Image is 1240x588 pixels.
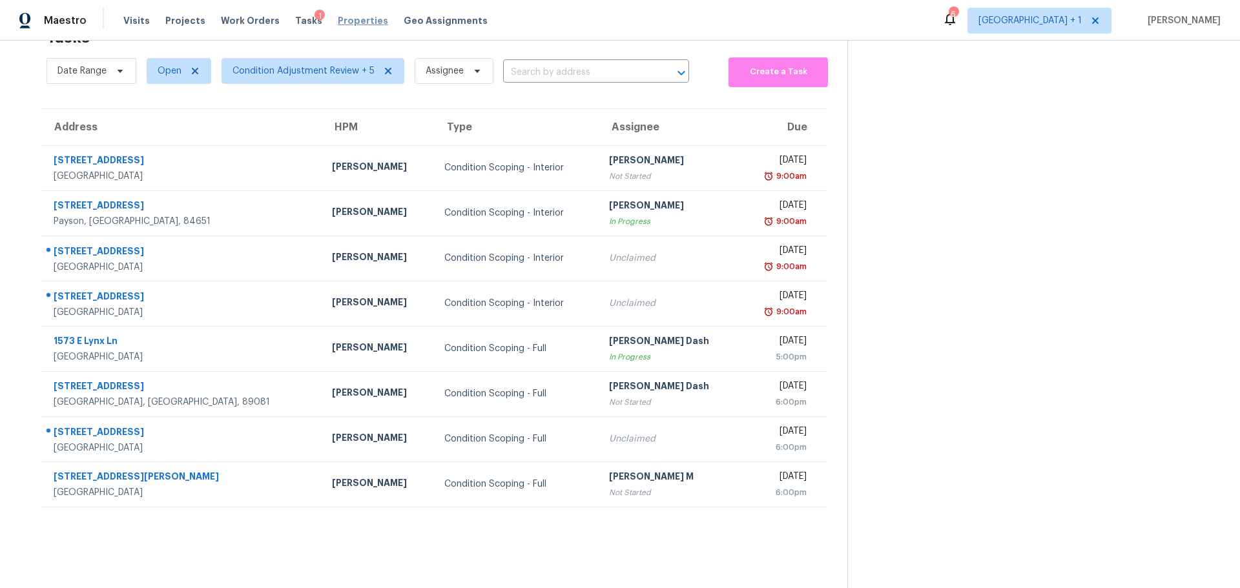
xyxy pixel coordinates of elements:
[332,160,424,176] div: [PERSON_NAME]
[54,380,311,396] div: [STREET_ADDRESS]
[444,387,588,400] div: Condition Scoping - Full
[54,470,311,486] div: [STREET_ADDRESS][PERSON_NAME]
[46,31,90,44] h2: Tasks
[444,297,588,310] div: Condition Scoping - Interior
[774,215,807,228] div: 9:00am
[158,65,181,77] span: Open
[774,305,807,318] div: 9:00am
[444,252,588,265] div: Condition Scoping - Interior
[949,8,958,21] div: 6
[609,396,730,409] div: Not Started
[750,380,807,396] div: [DATE]
[763,215,774,228] img: Overdue Alarm Icon
[750,396,807,409] div: 6:00pm
[41,109,322,145] th: Address
[332,250,424,267] div: [PERSON_NAME]
[609,215,730,228] div: In Progress
[750,350,807,363] div: 5:00pm
[750,334,807,350] div: [DATE]
[444,432,588,445] div: Condition Scoping - Full
[763,170,774,183] img: Overdue Alarm Icon
[54,245,311,261] div: [STREET_ADDRESS]
[54,425,311,441] div: [STREET_ADDRESS]
[295,16,322,25] span: Tasks
[54,441,311,454] div: [GEOGRAPHIC_DATA]
[332,386,424,402] div: [PERSON_NAME]
[609,380,730,396] div: [PERSON_NAME] Dash
[444,478,588,491] div: Condition Scoping - Full
[750,441,807,454] div: 6:00pm
[750,244,807,260] div: [DATE]
[232,65,375,77] span: Condition Adjustment Review + 5
[54,306,311,319] div: [GEOGRAPHIC_DATA]
[599,109,740,145] th: Assignee
[315,10,325,23] div: 1
[609,350,730,363] div: In Progress
[332,431,424,447] div: [PERSON_NAME]
[609,170,730,183] div: Not Started
[54,170,311,183] div: [GEOGRAPHIC_DATA]
[763,305,774,318] img: Overdue Alarm Icon
[750,425,807,441] div: [DATE]
[332,476,424,492] div: [PERSON_NAME]
[54,396,311,409] div: [GEOGRAPHIC_DATA], [GEOGRAPHIC_DATA], 89081
[735,65,821,79] span: Create a Task
[44,14,87,27] span: Maestro
[57,65,107,77] span: Date Range
[332,205,424,221] div: [PERSON_NAME]
[54,154,311,170] div: [STREET_ADDRESS]
[672,64,690,82] button: Open
[978,14,1082,27] span: [GEOGRAPHIC_DATA] + 1
[750,470,807,486] div: [DATE]
[444,161,588,174] div: Condition Scoping - Interior
[444,342,588,355] div: Condition Scoping - Full
[54,199,311,215] div: [STREET_ADDRESS]
[763,260,774,273] img: Overdue Alarm Icon
[54,486,311,499] div: [GEOGRAPHIC_DATA]
[54,261,311,274] div: [GEOGRAPHIC_DATA]
[503,63,653,83] input: Search by address
[750,199,807,215] div: [DATE]
[774,170,807,183] div: 9:00am
[740,109,827,145] th: Due
[165,14,205,27] span: Projects
[750,289,807,305] div: [DATE]
[609,154,730,170] div: [PERSON_NAME]
[609,470,730,486] div: [PERSON_NAME] M
[774,260,807,273] div: 9:00am
[609,199,730,215] div: [PERSON_NAME]
[426,65,464,77] span: Assignee
[609,297,730,310] div: Unclaimed
[332,296,424,312] div: [PERSON_NAME]
[221,14,280,27] span: Work Orders
[54,334,311,350] div: 1573 E Lynx Ln
[609,252,730,265] div: Unclaimed
[609,486,730,499] div: Not Started
[750,154,807,170] div: [DATE]
[609,334,730,350] div: [PERSON_NAME] Dash
[332,341,424,357] div: [PERSON_NAME]
[434,109,599,145] th: Type
[338,14,388,27] span: Properties
[54,215,311,228] div: Payson, [GEOGRAPHIC_DATA], 84651
[54,290,311,306] div: [STREET_ADDRESS]
[404,14,488,27] span: Geo Assignments
[750,486,807,499] div: 6:00pm
[444,207,588,219] div: Condition Scoping - Interior
[322,109,434,145] th: HPM
[728,57,828,87] button: Create a Task
[123,14,150,27] span: Visits
[1142,14,1221,27] span: [PERSON_NAME]
[54,350,311,363] div: [GEOGRAPHIC_DATA]
[609,432,730,445] div: Unclaimed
